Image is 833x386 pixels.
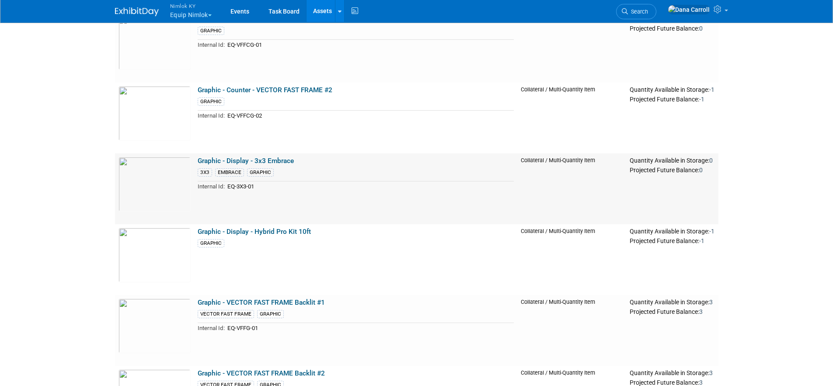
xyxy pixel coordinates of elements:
[517,224,626,295] td: Collateral / Multi-Quantity Item
[699,25,703,32] span: 0
[630,94,714,104] div: Projected Future Balance:
[709,86,714,93] span: -1
[225,111,514,121] td: EQ-VFFCG-02
[225,323,514,333] td: EQ-VFFG-01
[198,299,325,306] a: Graphic - VECTOR FAST FRAME Backlit #1
[247,168,274,177] div: GRAPHIC
[198,111,225,121] td: Internal Id:
[630,23,714,33] div: Projected Future Balance:
[709,157,713,164] span: 0
[699,308,703,315] span: 3
[630,165,714,174] div: Projected Future Balance:
[709,299,713,306] span: 3
[699,379,703,386] span: 3
[198,40,225,50] td: Internal Id:
[699,96,704,103] span: -1
[668,5,710,14] img: Dana Carroll
[699,237,704,244] span: -1
[709,228,714,235] span: -1
[215,168,244,177] div: EMBRACE
[198,369,325,377] a: Graphic - VECTOR FAST FRAME Backlit #2
[630,369,714,377] div: Quantity Available in Storage:
[630,236,714,245] div: Projected Future Balance:
[198,86,332,94] a: Graphic - Counter - VECTOR FAST FRAME #2
[198,228,311,236] a: Graphic - Display - Hybrid Pro Kit 10ft
[257,310,284,318] div: GRAPHIC
[198,15,332,23] a: Graphic - Counter - VECTOR FAST FRAME #1
[630,86,714,94] div: Quantity Available in Storage:
[198,239,224,247] div: GRAPHIC
[630,228,714,236] div: Quantity Available in Storage:
[198,168,212,177] div: 3X3
[628,8,648,15] span: Search
[198,181,225,191] td: Internal Id:
[198,157,294,165] a: Graphic - Display - 3x3 Embrace
[616,4,656,19] a: Search
[699,167,703,174] span: 0
[198,27,224,35] div: GRAPHIC
[630,299,714,306] div: Quantity Available in Storage:
[198,323,225,333] td: Internal Id:
[225,181,514,191] td: EQ-3X3-01
[517,12,626,83] td: Collateral / Multi-Quantity Item
[170,1,212,10] span: Nimlok KY
[198,310,254,318] div: VECTOR FAST FRAME
[517,153,626,224] td: Collateral / Multi-Quantity Item
[517,295,626,366] td: Collateral / Multi-Quantity Item
[225,40,514,50] td: EQ-VFFCG-01
[709,369,713,376] span: 3
[198,97,224,106] div: GRAPHIC
[517,83,626,153] td: Collateral / Multi-Quantity Item
[630,306,714,316] div: Projected Future Balance:
[630,157,714,165] div: Quantity Available in Storage:
[115,7,159,16] img: ExhibitDay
